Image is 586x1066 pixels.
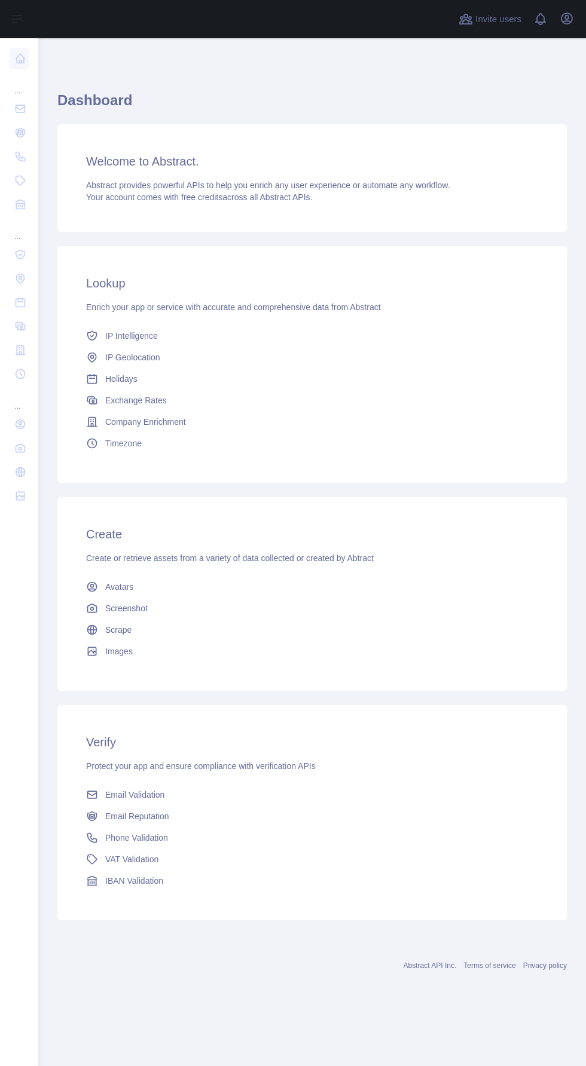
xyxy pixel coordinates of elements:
[475,13,521,26] span: Invite users
[81,641,543,662] a: Images
[105,875,163,887] span: IBAN Validation
[523,961,567,970] a: Privacy policy
[105,394,167,406] span: Exchange Rates
[105,602,148,614] span: Screenshot
[81,827,543,848] a: Phone Validation
[105,853,158,865] span: VAT Validation
[86,275,538,292] h3: Lookup
[10,218,29,241] div: ...
[81,805,543,827] a: Email Reputation
[10,387,29,411] div: ...
[81,784,543,805] a: Email Validation
[81,347,543,368] a: IP Geolocation
[105,832,168,844] span: Phone Validation
[81,368,543,390] a: Holidays
[86,192,312,202] span: Your account comes with across all Abstract APIs.
[181,192,222,202] span: free credits
[105,416,186,428] span: Company Enrichment
[81,411,543,433] a: Company Enrichment
[86,302,381,312] span: Enrich your app or service with accurate and comprehensive data from Abstract
[86,526,538,543] h3: Create
[86,734,538,751] h3: Verify
[456,10,524,29] button: Invite users
[81,870,543,892] a: IBAN Validation
[81,576,543,598] a: Avatars
[105,351,160,363] span: IP Geolocation
[81,619,543,641] a: Scrape
[105,330,158,342] span: IP Intelligence
[404,961,457,970] a: Abstract API Inc.
[105,373,138,385] span: Holidays
[86,553,374,563] span: Create or retrieve assets from a variety of data collected or created by Abtract
[57,91,567,120] h1: Dashboard
[86,180,450,190] span: Abstract provides powerful APIs to help you enrich any user experience or automate any workflow.
[86,153,538,170] h3: Welcome to Abstract.
[81,325,543,347] a: IP Intelligence
[86,761,316,771] span: Protect your app and ensure compliance with verification APIs
[105,645,133,657] span: Images
[105,624,132,636] span: Scrape
[81,848,543,870] a: VAT Validation
[105,789,164,801] span: Email Validation
[105,810,169,822] span: Email Reputation
[105,437,142,449] span: Timezone
[81,598,543,619] a: Screenshot
[463,961,515,970] a: Terms of service
[10,72,29,96] div: ...
[81,390,543,411] a: Exchange Rates
[105,581,133,593] span: Avatars
[81,433,543,454] a: Timezone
